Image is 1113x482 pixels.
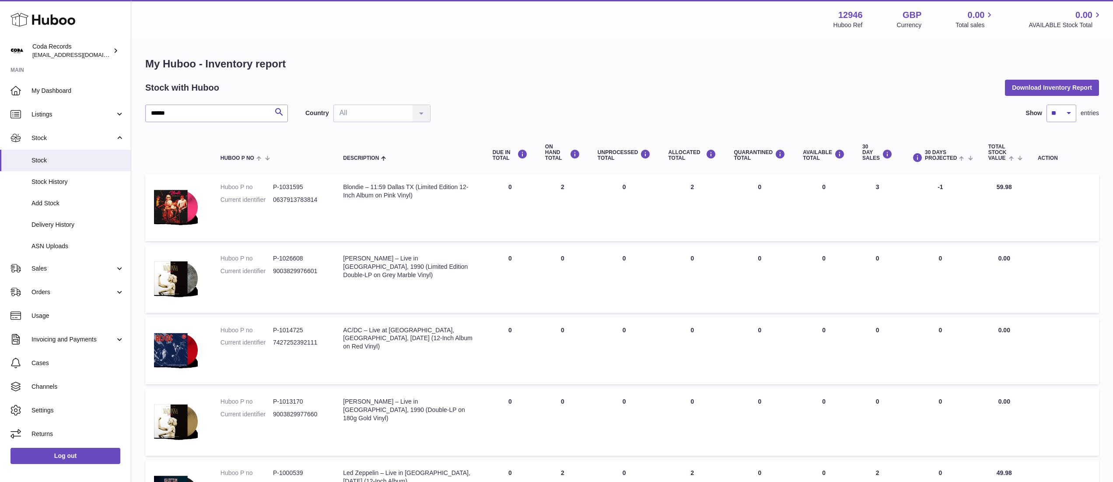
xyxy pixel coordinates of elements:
[545,144,580,162] div: ON HAND Total
[484,174,536,241] td: 0
[32,51,129,58] span: [EMAIL_ADDRESS][DOMAIN_NAME]
[794,246,854,313] td: 0
[154,326,198,373] img: product image
[493,149,528,161] div: DUE IN TOTAL
[220,398,273,406] dt: Huboo P no
[901,389,980,456] td: 0
[758,327,761,334] span: 0
[1005,80,1099,95] button: Download Inventory Report
[838,9,863,21] strong: 12946
[343,254,475,279] div: [PERSON_NAME] – Live in [GEOGRAPHIC_DATA], 1990 (Limited Edition Double-LP on Grey Marble Vinyl)
[955,9,994,29] a: 0.00 Total sales
[997,469,1012,476] span: 49.98
[758,398,761,405] span: 0
[1038,155,1090,161] div: Action
[968,9,985,21] span: 0.00
[273,410,325,419] dd: 9003829977660
[758,255,761,262] span: 0
[31,264,115,273] span: Sales
[273,469,325,477] dd: P-1000539
[154,254,198,302] img: product image
[343,155,379,161] span: Description
[536,317,589,384] td: 0
[589,317,660,384] td: 0
[484,389,536,456] td: 0
[273,183,325,191] dd: P-1031595
[220,410,273,419] dt: Current identifier
[220,267,273,275] dt: Current identifier
[220,469,273,477] dt: Huboo P no
[220,338,273,347] dt: Current identifier
[31,288,115,296] span: Orders
[273,196,325,204] dd: 0637913783814
[1029,21,1102,29] span: AVAILABLE Stock Total
[273,267,325,275] dd: 9003829976601
[998,398,1010,405] span: 0.00
[794,174,854,241] td: 0
[31,335,115,344] span: Invoicing and Payments
[589,174,660,241] td: 0
[854,317,901,384] td: 0
[659,389,725,456] td: 0
[862,144,892,162] div: 30 DAY SALES
[854,389,901,456] td: 0
[31,178,124,186] span: Stock History
[1075,9,1092,21] span: 0.00
[484,246,536,313] td: 0
[998,327,1010,334] span: 0.00
[273,326,325,334] dd: P-1014725
[803,149,845,161] div: AVAILABLE Total
[536,174,589,241] td: 2
[536,389,589,456] td: 0
[794,389,854,456] td: 0
[31,87,124,95] span: My Dashboard
[154,398,198,445] img: product image
[1029,9,1102,29] a: 0.00 AVAILABLE Stock Total
[10,44,24,57] img: haz@pcatmedia.com
[220,254,273,263] dt: Huboo P no
[220,196,273,204] dt: Current identifier
[901,317,980,384] td: 0
[31,221,124,229] span: Delivery History
[659,174,725,241] td: 2
[925,150,957,161] span: 30 DAYS PROJECTED
[1026,109,1042,117] label: Show
[145,82,219,94] h2: Stock with Huboo
[589,389,660,456] td: 0
[145,57,1099,71] h1: My Huboo - Inventory report
[10,448,120,464] a: Log out
[31,242,124,250] span: ASN Uploads
[794,317,854,384] td: 0
[901,174,980,241] td: -1
[305,109,329,117] label: Country
[997,183,1012,190] span: 59.98
[901,246,980,313] td: 0
[903,9,921,21] strong: GBP
[32,42,111,59] div: Coda Records
[955,21,994,29] span: Total sales
[273,338,325,347] dd: 7427252392111
[31,430,124,438] span: Returns
[343,183,475,200] div: Blondie – 11:59 Dallas TX (Limited Edition 12-Inch Album on Pink Vinyl)
[220,155,254,161] span: Huboo P no
[1081,109,1099,117] span: entries
[897,21,922,29] div: Currency
[484,317,536,384] td: 0
[154,183,198,230] img: product image
[734,149,785,161] div: QUARANTINED Total
[668,149,716,161] div: ALLOCATED Total
[833,21,863,29] div: Huboo Ref
[273,398,325,406] dd: P-1013170
[273,254,325,263] dd: P-1026608
[659,317,725,384] td: 0
[343,398,475,422] div: [PERSON_NAME] – Live in [GEOGRAPHIC_DATA], 1990 (Double-LP on 180g Gold Vinyl)
[31,134,115,142] span: Stock
[589,246,660,313] td: 0
[758,183,761,190] span: 0
[659,246,725,313] td: 0
[998,255,1010,262] span: 0.00
[598,149,651,161] div: UNPROCESSED Total
[220,326,273,334] dt: Huboo P no
[536,246,589,313] td: 0
[31,406,124,415] span: Settings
